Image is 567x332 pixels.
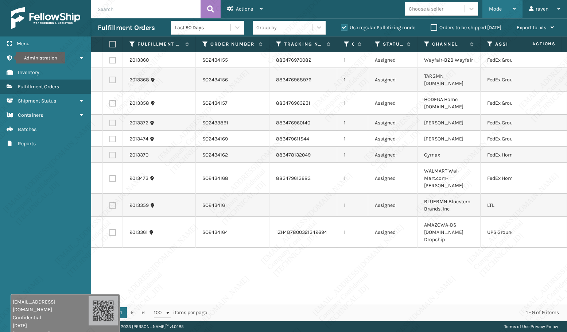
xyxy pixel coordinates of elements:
[17,40,30,47] span: Menu
[196,131,269,147] td: SO2434169
[481,147,550,163] td: FedEx Home Delivery
[18,98,56,104] span: Shipment Status
[256,24,277,31] div: Group by
[18,140,36,147] span: Reports
[368,194,418,217] td: Assigned
[481,217,550,248] td: UPS Ground
[337,92,368,115] td: 1
[276,175,311,181] a: 883479613683
[409,5,443,13] div: Choose a seller
[489,6,502,12] span: Mode
[129,229,148,236] a: 2013361
[368,115,418,131] td: Assigned
[18,112,43,118] span: Containers
[129,151,148,159] a: 2013370
[418,92,481,115] td: HODEGA Home [DOMAIN_NAME]
[196,92,269,115] td: SO2434157
[418,115,481,131] td: [PERSON_NAME]
[368,163,418,194] td: Assigned
[276,120,310,126] a: 883476960140
[368,131,418,147] td: Assigned
[337,68,368,92] td: 1
[276,136,309,142] a: 883479611544
[481,52,550,68] td: FedEx Ground
[196,115,269,131] td: SO2433891
[383,41,403,47] label: Status
[368,68,418,92] td: Assigned
[337,147,368,163] td: 1
[18,55,53,61] span: Administration
[100,321,184,332] p: Copyright 2023 [PERSON_NAME]™ v 1.0.185
[431,24,501,31] label: Orders to be shipped [DATE]
[276,57,311,63] a: 883476970082
[129,175,148,182] a: 2013473
[196,68,269,92] td: SO2434156
[495,41,536,47] label: Assigned Carrier Service
[129,119,148,127] a: 2013372
[418,163,481,194] td: WALMART Wal-Mart.com-[PERSON_NAME]
[418,131,481,147] td: [PERSON_NAME]
[337,194,368,217] td: 1
[137,41,182,47] label: Fulfillment Order Id
[154,307,207,318] span: items per page
[276,152,311,158] a: 883478132049
[129,57,149,64] a: 2013360
[481,131,550,147] td: FedEx Ground
[368,217,418,248] td: Assigned
[418,68,481,92] td: TARGMN [DOMAIN_NAME]
[196,217,269,248] td: SO2434164
[276,229,327,235] a: 1ZH4B7800321342694
[481,163,550,194] td: FedEx Home Delivery
[18,126,36,132] span: Batches
[129,135,148,143] a: 2013474
[236,6,253,12] span: Actions
[13,314,89,321] span: Confidential
[116,307,127,318] a: 1
[352,41,354,47] label: Quantity
[154,309,165,316] span: 100
[210,41,255,47] label: Order Number
[196,163,269,194] td: SO2434168
[217,309,559,316] div: 1 - 9 of 9 items
[284,41,323,47] label: Tracking Number
[129,100,149,107] a: 2013358
[129,76,149,84] a: 2013368
[337,131,368,147] td: 1
[98,23,155,32] h3: Fulfillment Orders
[368,147,418,163] td: Assigned
[517,24,546,31] span: Export to .xls
[418,194,481,217] td: BLUEBMN Bluestem Brands, Inc.
[418,217,481,248] td: AMAZOWA-DS [DOMAIN_NAME] Dropship
[129,202,149,209] a: 2013359
[175,24,231,31] div: Last 90 Days
[481,92,550,115] td: FedEx Ground
[196,194,269,217] td: SO2434161
[481,194,550,217] td: LTL
[18,84,59,90] span: Fulfillment Orders
[341,24,415,31] label: Use regular Palletizing mode
[18,69,39,76] span: Inventory
[337,115,368,131] td: 1
[418,52,481,68] td: Wayfair-B2B Wayfair
[13,298,89,313] span: [EMAIL_ADDRESS][DOMAIN_NAME]
[337,52,368,68] td: 1
[432,41,466,47] label: Channel
[418,147,481,163] td: Cymax
[481,115,550,131] td: FedEx Ground
[337,163,368,194] td: 1
[509,38,560,50] span: Actions
[368,92,418,115] td: Assigned
[368,52,418,68] td: Assigned
[11,7,80,29] img: logo
[196,52,269,68] td: SO2434155
[276,77,311,83] a: 883476968976
[481,68,550,92] td: FedEx Ground
[276,100,310,106] a: 883476963231
[196,147,269,163] td: SO2434162
[337,217,368,248] td: 1
[13,322,89,329] span: [DATE]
